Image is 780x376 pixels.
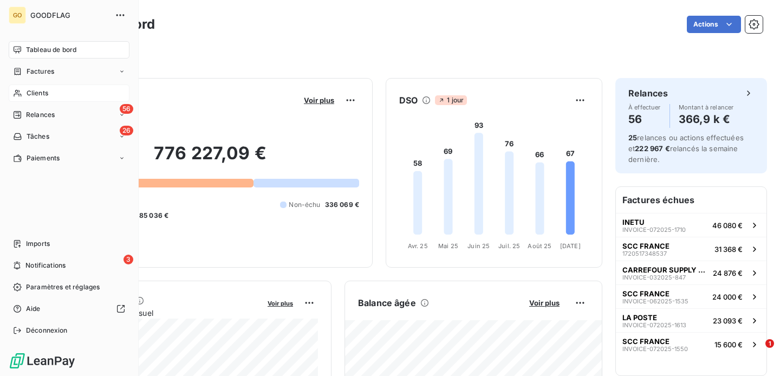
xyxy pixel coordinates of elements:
span: -85 036 € [136,211,168,221]
span: INVOICE-032025-847 [622,274,686,281]
tspan: Juil. 25 [498,242,520,250]
span: SCC FRANCE [622,337,669,346]
button: CARREFOUR SUPPLY CHAININVOICE-032025-84724 876 € [616,261,766,284]
button: LA POSTEINVOICE-072025-161323 093 € [616,308,766,332]
button: SCC FRANCEINVOICE-072025-155015 600 € [616,332,766,356]
span: 46 080 € [712,221,743,230]
tspan: Août 25 [528,242,551,250]
span: Non-échu [289,200,320,210]
span: 56 [120,104,133,114]
h4: 366,9 k € [679,111,734,128]
div: GO [9,7,26,24]
h6: Relances [628,87,668,100]
span: INVOICE-072025-1550 [622,346,688,352]
span: INVOICE-072025-1613 [622,322,686,328]
span: 25 [628,133,637,142]
button: INETUINVOICE-072025-171046 080 € [616,213,766,237]
h6: Factures échues [616,187,766,213]
span: INVOICE-062025-1535 [622,298,688,304]
span: Paiements [27,153,60,163]
h6: Balance âgée [358,296,416,309]
tspan: Mai 25 [438,242,458,250]
span: Tableau de bord [26,45,76,55]
span: CARREFOUR SUPPLY CHAIN [622,265,708,274]
img: Logo LeanPay [9,352,76,369]
span: Factures [27,67,54,76]
span: Voir plus [529,299,560,307]
span: 222 967 € [635,144,669,153]
tspan: [DATE] [560,242,581,250]
h6: DSO [399,94,418,107]
span: Montant à relancer [679,104,734,111]
span: 31 368 € [714,245,743,254]
span: Imports [26,239,50,249]
span: Notifications [25,261,66,270]
span: 24 000 € [712,293,743,301]
span: SCC FRANCE [622,289,669,298]
a: Aide [9,300,129,317]
span: Paramètres et réglages [26,282,100,292]
button: Actions [687,16,741,33]
span: 24 876 € [713,269,743,277]
span: Voir plus [268,300,293,307]
span: SCC FRANCE [622,242,669,250]
span: Clients [27,88,48,98]
h4: 56 [628,111,661,128]
button: Voir plus [526,298,563,308]
span: Tâches [27,132,49,141]
h2: 776 227,09 € [61,142,359,175]
span: INETU [622,218,645,226]
span: GOODFLAG [30,11,108,20]
span: Relances [26,110,55,120]
button: SCC FRANCEINVOICE-062025-153524 000 € [616,284,766,308]
span: Déconnexion [26,326,68,335]
span: 1 [765,339,774,348]
span: INVOICE-072025-1710 [622,226,686,233]
iframe: Intercom live chat [743,339,769,365]
span: 1 jour [435,95,467,105]
button: SCC FRANCE172051734853731 368 € [616,237,766,261]
span: 1720517348537 [622,250,667,257]
span: 15 600 € [714,340,743,349]
span: 336 069 € [325,200,359,210]
span: relances ou actions effectuées et relancés la semaine dernière. [628,133,744,164]
span: Chiffre d'affaires mensuel [61,307,260,319]
button: Voir plus [264,298,296,308]
span: Aide [26,304,41,314]
span: Voir plus [304,96,334,105]
span: À effectuer [628,104,661,111]
span: 3 [123,255,133,264]
tspan: Avr. 25 [408,242,428,250]
span: 26 [120,126,133,135]
span: 23 093 € [713,316,743,325]
span: LA POSTE [622,313,657,322]
button: Voir plus [301,95,337,105]
tspan: Juin 25 [467,242,490,250]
